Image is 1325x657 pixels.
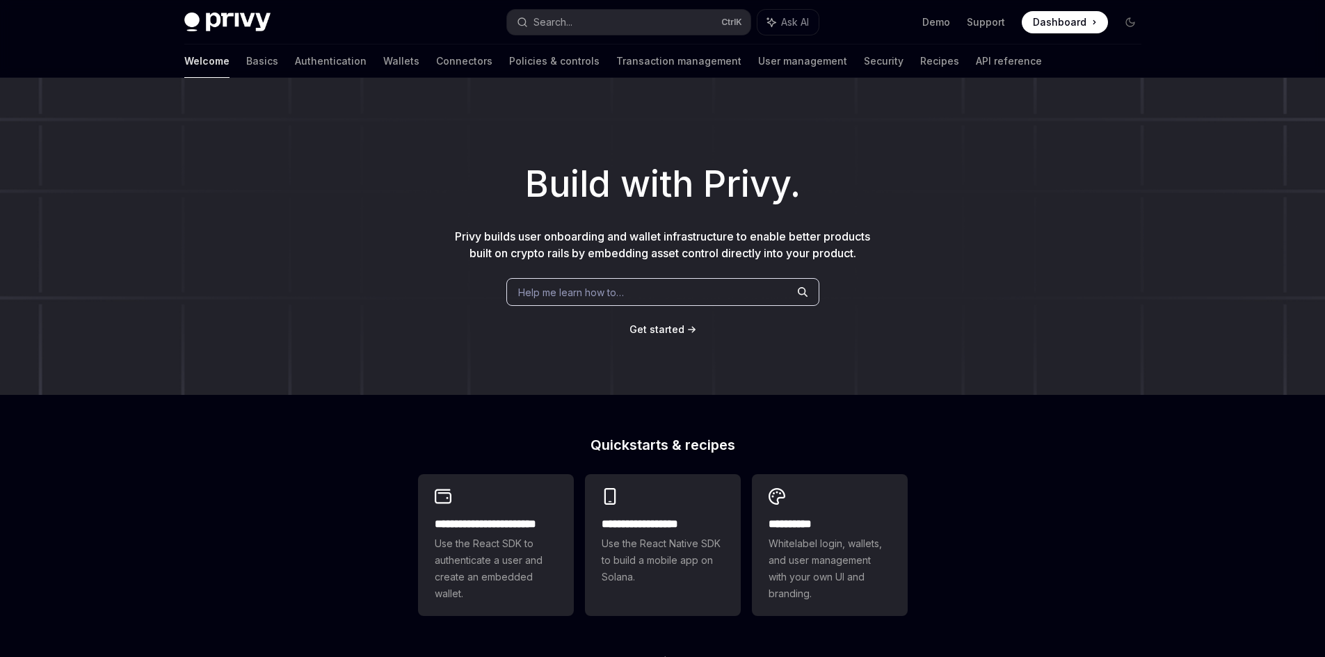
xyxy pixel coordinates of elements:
span: Privy builds user onboarding and wallet infrastructure to enable better products built on crypto ... [455,229,870,260]
a: Recipes [920,44,959,78]
a: API reference [976,44,1042,78]
button: Toggle dark mode [1119,11,1141,33]
a: Authentication [295,44,367,78]
a: User management [758,44,847,78]
div: Search... [533,14,572,31]
h1: Build with Privy. [22,157,1303,211]
button: Search...CtrlK [507,10,750,35]
span: Help me learn how to… [518,285,624,300]
span: Use the React SDK to authenticate a user and create an embedded wallet. [435,535,557,602]
span: Use the React Native SDK to build a mobile app on Solana. [602,535,724,585]
a: Basics [246,44,278,78]
button: Ask AI [757,10,819,35]
a: Policies & controls [509,44,600,78]
a: Transaction management [616,44,741,78]
a: Dashboard [1022,11,1108,33]
img: dark logo [184,13,271,32]
span: Whitelabel login, wallets, and user management with your own UI and branding. [769,535,891,602]
a: Demo [922,15,950,29]
a: Get started [629,323,684,336]
a: Security [864,44,904,78]
h2: Quickstarts & recipes [418,438,908,452]
a: Wallets [383,44,419,78]
a: Welcome [184,44,230,78]
a: **** *****Whitelabel login, wallets, and user management with your own UI and branding. [752,474,908,616]
a: Support [967,15,1005,29]
span: Get started [629,323,684,335]
span: Ctrl K [721,17,742,28]
span: Ask AI [781,15,809,29]
a: Connectors [436,44,492,78]
a: **** **** **** ***Use the React Native SDK to build a mobile app on Solana. [585,474,741,616]
span: Dashboard [1033,15,1086,29]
